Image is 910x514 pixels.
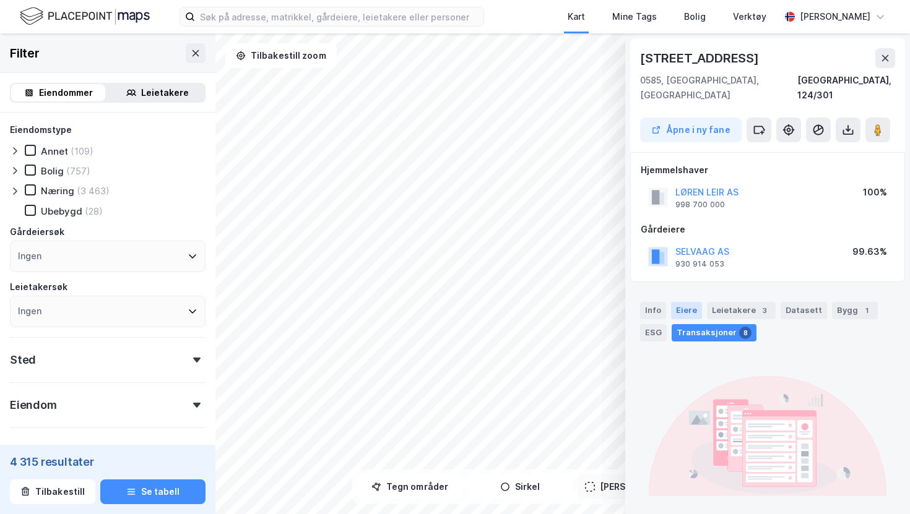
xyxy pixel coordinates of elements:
[672,324,756,341] div: Transaksjoner
[733,9,766,24] div: Verktøy
[852,244,887,259] div: 99.63%
[675,259,724,269] div: 930 914 053
[41,165,64,177] div: Bolig
[832,302,878,319] div: Bygg
[684,9,706,24] div: Bolig
[10,43,40,63] div: Filter
[781,302,827,319] div: Datasett
[18,304,41,319] div: Ingen
[612,9,657,24] div: Mine Tags
[18,249,41,263] div: Ingen
[640,324,667,341] div: ESG
[10,398,57,413] div: Eiendom
[141,85,189,100] div: Leietakere
[20,6,150,27] img: logo.f888ab2527a4732fd821a326f86c7f29.svg
[10,280,67,294] div: Leietakersøk
[195,7,483,26] input: Søk på adresse, matrikkel, gårdeiere, leietakere eller personer
[85,205,103,217] div: (28)
[39,85,93,100] div: Eiendommer
[10,479,95,504] button: Tilbakestill
[675,200,725,210] div: 998 700 000
[758,304,771,317] div: 3
[671,302,702,319] div: Eiere
[600,479,731,494] div: [PERSON_NAME] til kartutsnitt
[707,302,776,319] div: Leietakere
[10,122,72,137] div: Eiendomstype
[640,48,761,68] div: [STREET_ADDRESS]
[848,455,910,514] div: Kontrollprogram for chat
[100,479,206,504] button: Se tabell
[860,304,873,317] div: 1
[467,474,573,499] button: Sirkel
[10,353,36,367] div: Sted
[863,185,887,200] div: 100%
[10,443,55,458] div: Eierskap
[641,222,895,237] div: Gårdeiere
[10,225,64,239] div: Gårdeiersøk
[10,455,206,469] div: 4 315 resultater
[640,302,666,319] div: Info
[641,163,895,178] div: Hjemmelshaver
[739,327,752,339] div: 8
[41,205,82,217] div: Ubebygd
[357,474,462,499] button: Tegn områder
[800,9,870,24] div: [PERSON_NAME]
[640,118,742,142] button: Åpne i ny fane
[225,43,337,68] button: Tilbakestill zoom
[797,73,895,103] div: [GEOGRAPHIC_DATA], 124/301
[41,145,68,157] div: Annet
[640,73,797,103] div: 0585, [GEOGRAPHIC_DATA], [GEOGRAPHIC_DATA]
[41,185,74,197] div: Næring
[66,165,90,177] div: (757)
[77,185,110,197] div: (3 463)
[71,145,93,157] div: (109)
[848,455,910,514] iframe: Chat Widget
[568,9,585,24] div: Kart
